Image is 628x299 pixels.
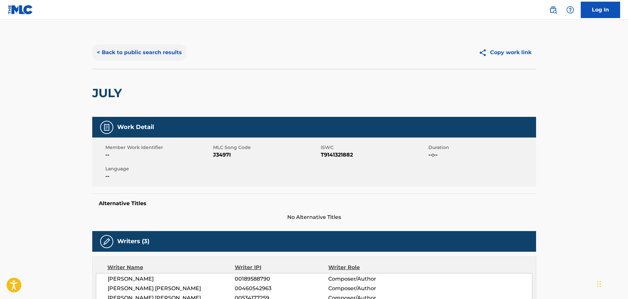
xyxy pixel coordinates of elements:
span: ISWC [321,144,427,151]
iframe: Chat Widget [595,267,628,299]
img: MLC Logo [8,5,33,14]
span: [PERSON_NAME] [PERSON_NAME] [108,285,235,292]
span: [PERSON_NAME] [108,275,235,283]
span: -- [105,172,211,180]
div: Writer Name [107,264,235,271]
h5: Work Detail [117,123,154,131]
img: search [549,6,557,14]
img: Copy work link [479,49,490,57]
div: Writer IPI [235,264,328,271]
img: Work Detail [103,123,111,131]
button: Copy work link [474,44,536,61]
span: Language [105,165,211,172]
span: Duration [428,144,534,151]
span: -- [105,151,211,159]
h5: Alternative Titles [99,200,530,207]
div: Writer Role [328,264,413,271]
span: Composer/Author [328,275,413,283]
a: Public Search [547,3,560,16]
span: MLC Song Code [213,144,319,151]
span: J3497I [213,151,319,159]
div: Help [564,3,577,16]
span: No Alternative Titles [92,213,536,221]
h5: Writers (3) [117,238,149,245]
button: < Back to public search results [92,44,186,61]
h2: JULY [92,86,125,100]
div: Drag [597,274,601,294]
img: Writers [103,238,111,246]
span: T9141321882 [321,151,427,159]
span: Member Work Identifier [105,144,211,151]
a: Log In [581,2,620,18]
span: 00460542963 [235,285,328,292]
span: 00189588790 [235,275,328,283]
span: --:-- [428,151,534,159]
span: Composer/Author [328,285,413,292]
img: help [566,6,574,14]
